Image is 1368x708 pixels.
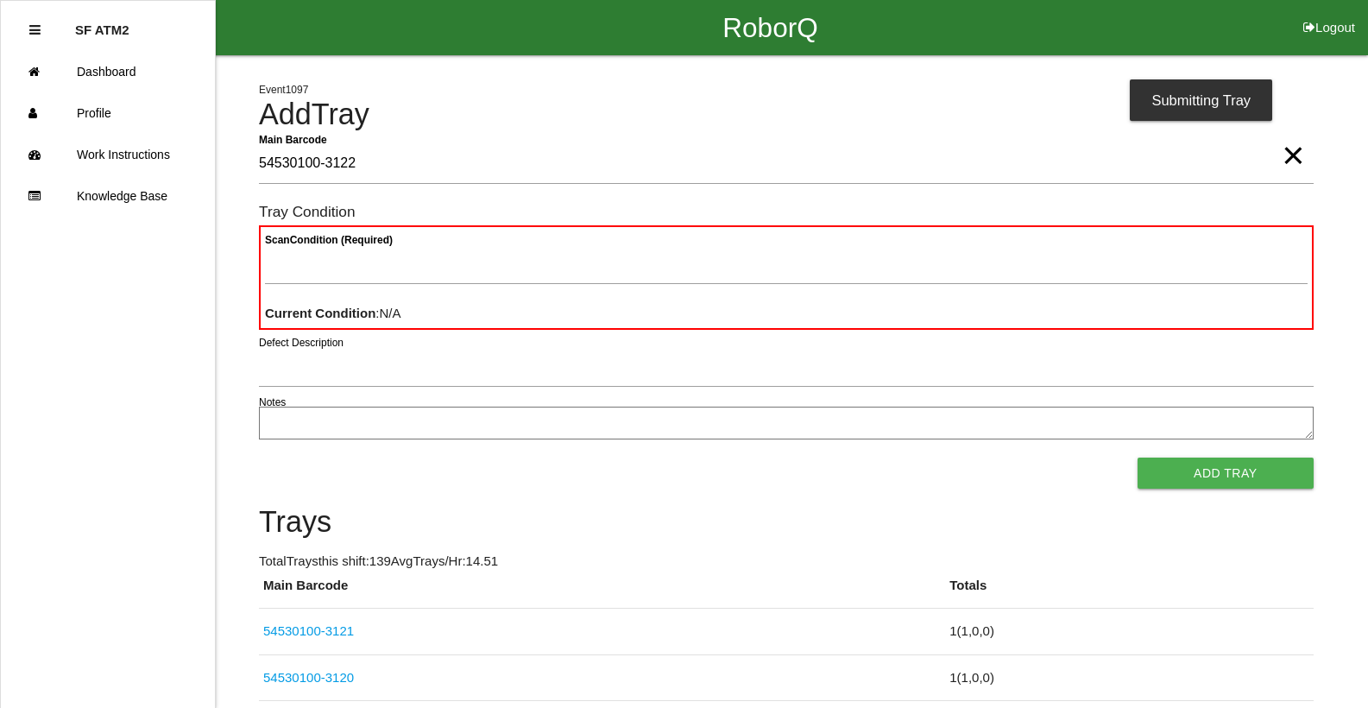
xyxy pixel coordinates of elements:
a: Profile [1,92,215,134]
span: Event 1097 [259,84,308,96]
h6: Tray Condition [259,204,1314,220]
h4: Trays [259,506,1314,539]
h4: Add Tray [259,98,1314,131]
button: Add Tray [1138,458,1314,489]
div: Submitting Tray [1130,79,1272,121]
p: SF ATM2 [75,9,129,37]
td: 1 ( 1 , 0 , 0 ) [945,654,1313,701]
a: Dashboard [1,51,215,92]
a: Knowledge Base [1,175,215,217]
th: Main Barcode [259,576,945,609]
th: Totals [945,576,1313,609]
a: 54530100-3120 [263,670,354,685]
b: Current Condition [265,306,375,320]
input: Required [259,144,1314,184]
b: Scan Condition (Required) [265,234,393,246]
label: Notes [259,395,286,410]
span: : N/A [265,306,401,320]
b: Main Barcode [259,133,327,145]
a: Work Instructions [1,134,215,175]
label: Defect Description [259,335,344,351]
td: 1 ( 1 , 0 , 0 ) [945,609,1313,655]
p: Total Trays this shift: 139 Avg Trays /Hr: 14.51 [259,552,1314,572]
div: Close [29,9,41,51]
span: Clear Input [1282,121,1304,155]
a: 54530100-3121 [263,623,354,638]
